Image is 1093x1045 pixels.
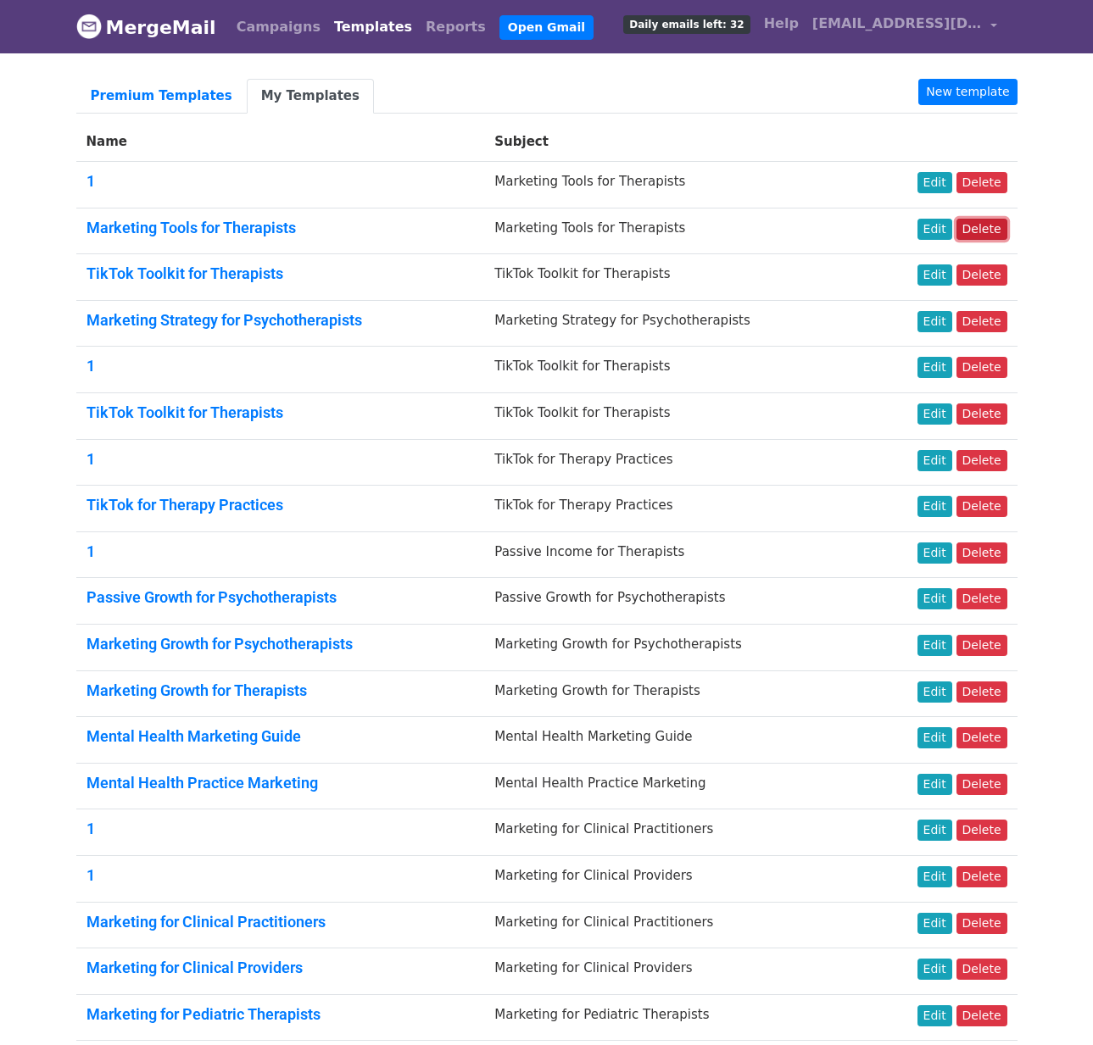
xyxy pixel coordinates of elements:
a: Marketing Growth for Psychotherapists [86,635,353,653]
a: Marketing for Pediatric Therapists [86,1005,321,1023]
td: Marketing for Clinical Providers [484,948,865,995]
a: Marketing for Clinical Practitioners [86,913,326,931]
a: Campaigns [230,10,327,44]
a: TikTok for Therapy Practices [86,496,283,514]
a: Mental Health Marketing Guide [86,727,301,745]
a: Delete [956,727,1007,748]
a: Edit [917,357,952,378]
a: Delete [956,774,1007,795]
a: Edit [917,774,952,795]
a: Edit [917,820,952,841]
a: Delete [956,311,1007,332]
a: Edit [917,496,952,517]
a: Help [757,7,806,41]
a: Delete [956,403,1007,425]
a: Open Gmail [499,15,594,40]
a: Edit [917,264,952,286]
a: Edit [917,635,952,656]
a: Edit [917,588,952,609]
td: Marketing for Clinical Practitioners [484,809,865,856]
a: Edit [917,542,952,564]
td: Marketing Growth for Psychotherapists [484,624,865,670]
a: Delete [956,357,1007,378]
td: TikTok for Therapy Practices [484,486,865,532]
td: Mental Health Marketing Guide [484,717,865,764]
a: Templates [327,10,419,44]
a: 1 [86,172,95,190]
a: Edit [917,172,952,193]
td: Mental Health Practice Marketing [484,763,865,809]
a: Delete [956,681,1007,703]
th: Name [76,122,485,162]
td: Passive Income for Therapists [484,531,865,578]
td: TikTok Toolkit for Therapists [484,347,865,393]
iframe: Chat Widget [1008,964,1093,1045]
a: Marketing Growth for Therapists [86,681,307,699]
td: Marketing Tools for Therapists [484,162,865,208]
a: New template [918,79,1017,105]
a: 1 [86,357,95,375]
a: Delete [956,959,1007,980]
span: [EMAIL_ADDRESS][DOMAIN_NAME] [812,14,982,34]
a: Edit [917,959,952,980]
a: Daily emails left: 32 [616,7,756,41]
a: 1 [86,450,95,468]
a: Edit [917,1005,952,1026]
td: TikTok Toolkit for Therapists [484,392,865,439]
img: MergeMail logo [76,14,102,39]
td: Marketing for Pediatric Therapists [484,994,865,1041]
th: Subject [484,122,865,162]
a: Edit [917,219,952,240]
a: Edit [917,727,952,748]
a: Reports [419,10,493,44]
a: Delete [956,588,1007,609]
td: Marketing for Clinical Providers [484,855,865,902]
a: Premium Templates [76,79,247,114]
a: Edit [917,866,952,887]
a: Delete [956,496,1007,517]
a: TikTok Toolkit for Therapists [86,264,283,282]
a: Delete [956,172,1007,193]
a: 1 [86,542,95,560]
td: Passive Growth for Psychotherapists [484,578,865,625]
a: Delete [956,635,1007,656]
a: Edit [917,450,952,471]
a: Marketing Strategy for Psychotherapists [86,311,362,329]
td: TikTok for Therapy Practices [484,439,865,486]
td: Marketing Strategy for Psychotherapists [484,300,865,347]
a: Delete [956,1005,1007,1026]
a: Delete [956,450,1007,471]
a: TikTok Toolkit for Therapists [86,403,283,421]
td: Marketing for Clinical Practitioners [484,902,865,948]
a: My Templates [247,79,374,114]
a: Marketing Tools for Therapists [86,219,296,236]
a: MergeMail [76,9,216,45]
span: Daily emails left: 32 [623,15,750,34]
a: Delete [956,913,1007,934]
a: Delete [956,219,1007,240]
a: Delete [956,866,1007,887]
a: 1 [86,820,95,837]
a: Edit [917,403,952,425]
a: Delete [956,264,1007,286]
a: Delete [956,542,1007,564]
a: Edit [917,913,952,934]
a: Passive Growth for Psychotherapists [86,588,337,606]
td: Marketing Growth for Therapists [484,670,865,717]
a: Edit [917,681,952,703]
td: Marketing Tools for Therapists [484,208,865,254]
a: Delete [956,820,1007,841]
td: TikTok Toolkit for Therapists [484,254,865,301]
a: Mental Health Practice Marketing [86,774,318,792]
a: Marketing for Clinical Providers [86,959,303,976]
a: 1 [86,866,95,884]
a: Edit [917,311,952,332]
a: [EMAIL_ADDRESS][DOMAIN_NAME] [806,7,1004,47]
